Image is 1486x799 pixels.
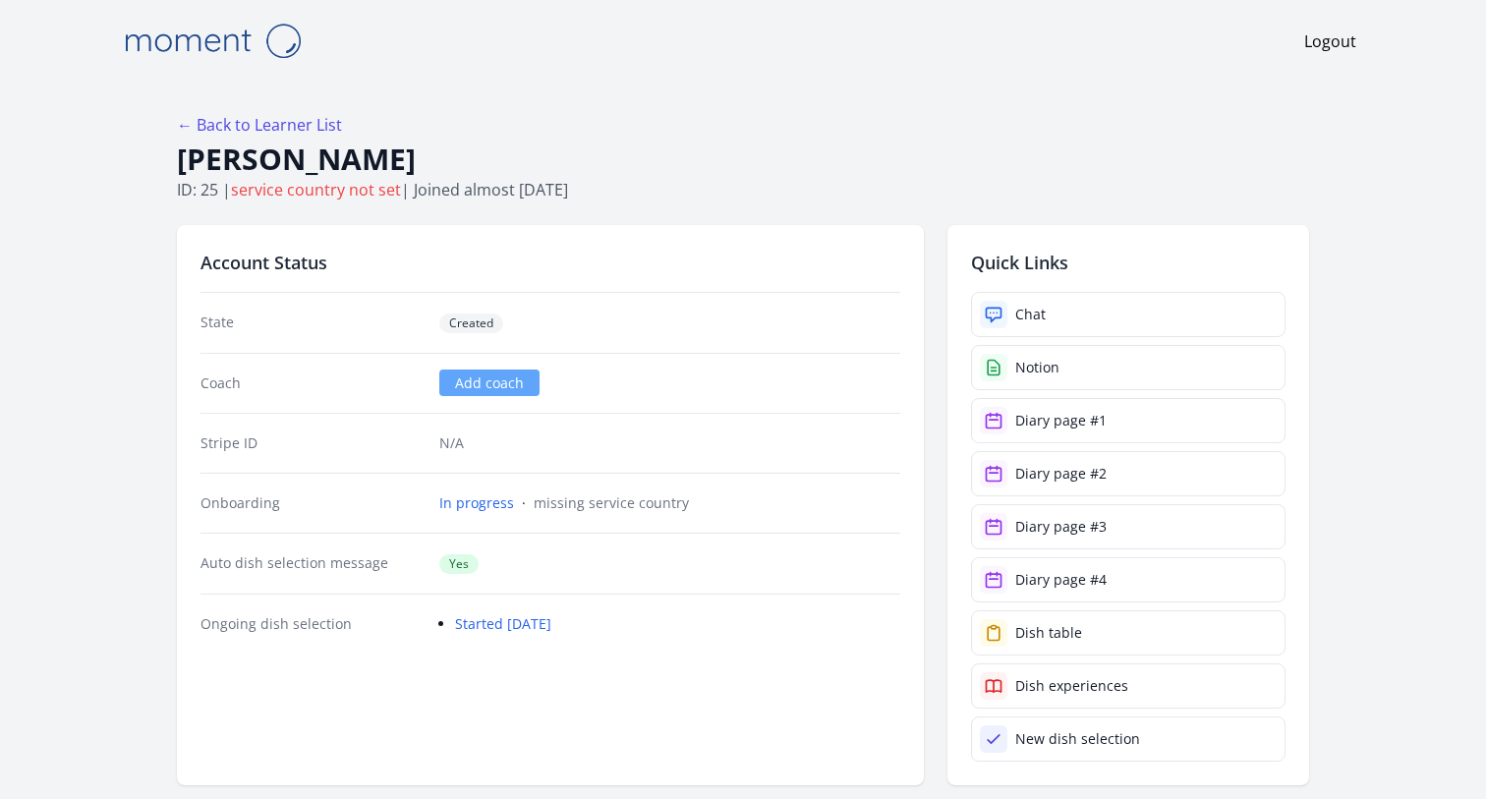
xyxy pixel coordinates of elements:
dt: Auto dish selection message [200,553,424,574]
span: Created [439,314,503,333]
span: Yes [439,554,479,574]
div: Notion [1015,358,1059,377]
div: Diary page #1 [1015,411,1107,430]
a: ← Back to Learner List [177,114,342,136]
a: Dish table [971,610,1286,656]
dt: State [200,313,424,333]
div: Dish table [1015,623,1082,643]
div: Diary page #4 [1015,570,1107,590]
a: New dish selection [971,716,1286,762]
div: Chat [1015,305,1046,324]
a: Diary page #1 [971,398,1286,443]
dt: Onboarding [200,493,424,513]
a: In progress [439,493,514,513]
h2: Quick Links [971,249,1286,276]
dt: Stripe ID [200,433,424,453]
div: Diary page #3 [1015,517,1107,537]
span: service country not set [231,179,401,200]
a: Logout [1304,29,1356,53]
div: New dish selection [1015,729,1140,749]
a: Diary page #3 [971,504,1286,549]
p: N/A [439,433,900,453]
dt: Coach [200,373,424,393]
a: Add coach [439,370,540,396]
div: Diary page #2 [1015,464,1107,484]
h2: Account Status [200,249,900,276]
div: Dish experiences [1015,676,1128,696]
a: Dish experiences [971,663,1286,709]
a: Diary page #4 [971,557,1286,602]
a: Started [DATE] [455,614,551,633]
span: · [522,493,526,512]
a: Diary page #2 [971,451,1286,496]
img: Moment [114,16,311,66]
dt: Ongoing dish selection [200,614,424,634]
a: Chat [971,292,1286,337]
p: ID: 25 | | Joined almost [DATE] [177,178,1309,201]
a: Notion [971,345,1286,390]
h1: [PERSON_NAME] [177,141,1309,178]
span: missing service country [534,493,689,512]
